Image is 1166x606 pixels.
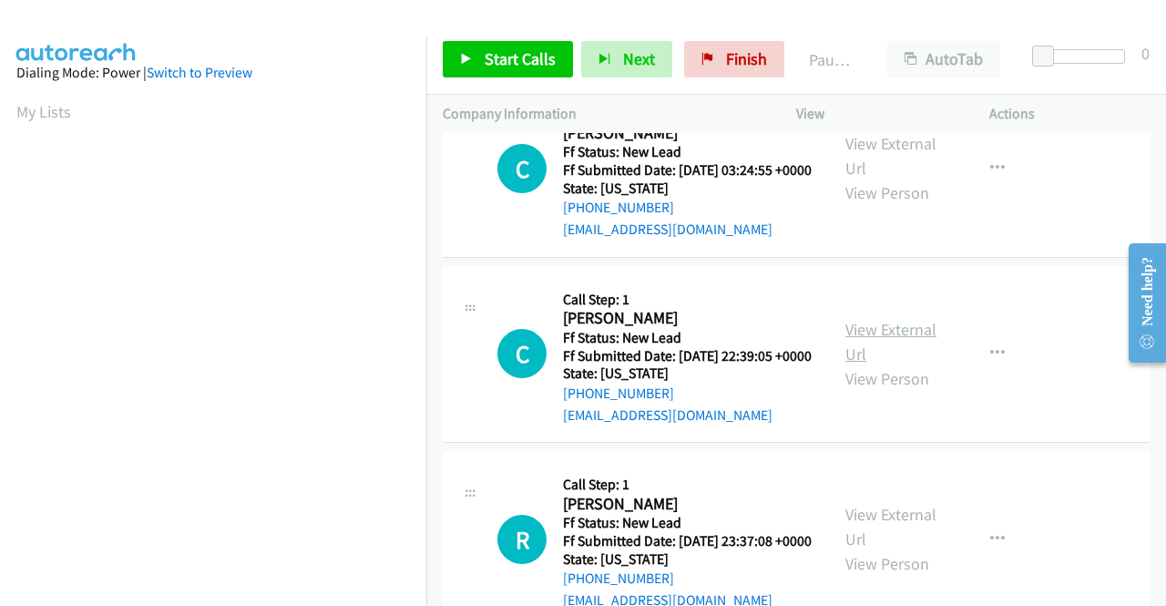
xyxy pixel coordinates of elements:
[497,144,547,193] h1: C
[485,48,556,69] span: Start Calls
[887,41,1000,77] button: AutoTab
[581,41,672,77] button: Next
[497,144,547,193] div: The call is yet to be attempted
[147,64,252,81] a: Switch to Preview
[563,406,772,424] a: [EMAIL_ADDRESS][DOMAIN_NAME]
[1114,231,1166,375] iframe: Resource Center
[16,101,71,122] a: My Lists
[563,532,812,550] h5: Ff Submitted Date: [DATE] 23:37:08 +0000
[684,41,784,77] a: Finish
[563,123,812,144] h2: [PERSON_NAME]
[809,47,854,72] p: Paused
[563,199,674,216] a: [PHONE_NUMBER]
[443,103,763,125] p: Company Information
[845,504,936,550] a: View External Url
[563,514,812,532] h5: Ff Status: New Lead
[563,291,812,309] h5: Call Step: 1
[497,329,547,378] div: The call is yet to be attempted
[563,143,812,161] h5: Ff Status: New Lead
[1041,49,1125,64] div: Delay between calls (in seconds)
[563,221,772,238] a: [EMAIL_ADDRESS][DOMAIN_NAME]
[563,385,674,402] a: [PHONE_NUMBER]
[563,308,812,329] h2: [PERSON_NAME]
[563,180,812,198] h5: State: [US_STATE]
[563,570,674,587] a: [PHONE_NUMBER]
[796,103,956,125] p: View
[1141,41,1150,66] div: 0
[443,41,573,77] a: Start Calls
[563,550,812,569] h5: State: [US_STATE]
[497,515,547,564] h1: R
[16,62,410,84] div: Dialing Mode: Power |
[845,319,936,365] a: View External Url
[623,48,655,69] span: Next
[845,133,936,179] a: View External Url
[563,476,812,494] h5: Call Step: 1
[726,48,767,69] span: Finish
[845,182,929,203] a: View Person
[563,494,812,515] h2: [PERSON_NAME]
[845,553,929,574] a: View Person
[563,365,812,383] h5: State: [US_STATE]
[563,329,812,347] h5: Ff Status: New Lead
[563,161,812,180] h5: Ff Submitted Date: [DATE] 03:24:55 +0000
[989,103,1150,125] p: Actions
[497,329,547,378] h1: C
[563,347,812,365] h5: Ff Submitted Date: [DATE] 22:39:05 +0000
[845,368,929,389] a: View Person
[497,515,547,564] div: The call is yet to be attempted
